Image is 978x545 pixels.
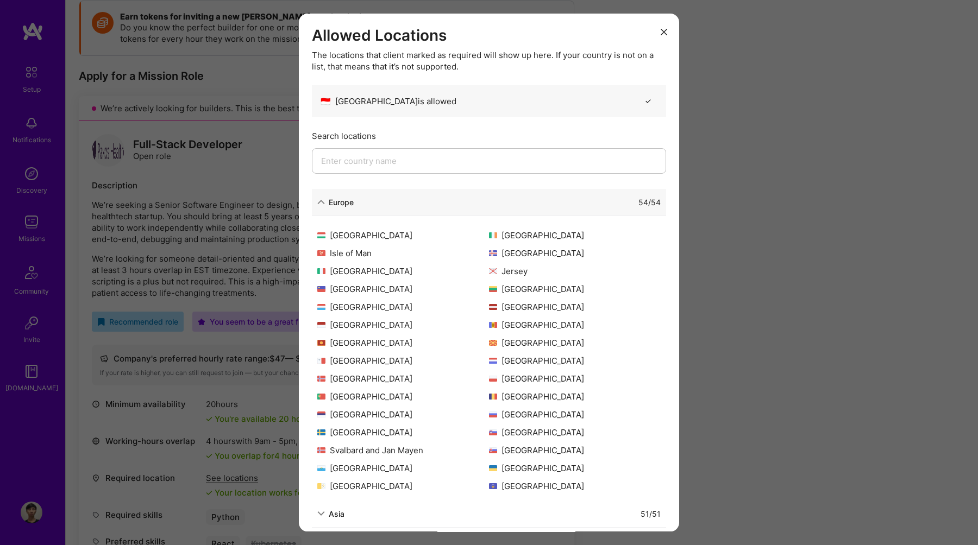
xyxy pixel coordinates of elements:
div: [GEOGRAPHIC_DATA] is allowed [321,96,456,107]
img: Serbia [317,411,325,417]
img: Isle of Man [317,250,325,256]
img: Malta [317,358,325,364]
div: [GEOGRAPHIC_DATA] [317,373,489,384]
i: icon ArrowDown [317,198,325,206]
div: [GEOGRAPHIC_DATA] [317,355,489,366]
div: [GEOGRAPHIC_DATA] [489,391,661,402]
img: Montenegro [317,340,325,346]
img: San Marino [317,465,325,471]
div: [GEOGRAPHIC_DATA] [489,283,661,295]
img: Hungary [317,232,325,238]
div: 51 / 51 [641,508,661,519]
img: Vatican City [317,483,325,489]
img: Ukraine [489,465,497,471]
div: [GEOGRAPHIC_DATA] [317,319,489,331]
div: [GEOGRAPHIC_DATA] [317,480,489,492]
img: Moldova [489,322,497,328]
div: [GEOGRAPHIC_DATA] [489,230,661,241]
img: Latvia [489,304,497,310]
img: Luxembourg [317,304,325,310]
img: Poland [489,376,497,382]
i: icon Close [661,29,667,35]
img: Slovakia [489,447,497,453]
div: [GEOGRAPHIC_DATA] [317,427,489,438]
img: Liechtenstein [317,286,325,292]
img: Portugal [317,394,325,400]
div: Search locations [312,130,666,142]
div: 54 / 54 [638,197,661,208]
i: icon ArrowDown [317,510,325,517]
img: Ireland [489,232,497,238]
img: North Macedonia [489,340,497,346]
div: [GEOGRAPHIC_DATA] [317,409,489,420]
div: [GEOGRAPHIC_DATA] [317,301,489,313]
img: Slovenia [489,429,497,435]
div: Isle of Man [317,248,489,259]
div: [GEOGRAPHIC_DATA] [317,230,489,241]
div: [GEOGRAPHIC_DATA] [317,337,489,348]
div: [GEOGRAPHIC_DATA] [317,283,489,295]
img: Russia [489,411,497,417]
img: Norway [317,376,325,382]
div: Svalbard and Jan Mayen [317,445,489,456]
div: [GEOGRAPHIC_DATA] [489,301,661,313]
div: modal [299,14,679,531]
img: Romania [489,394,497,400]
div: [GEOGRAPHIC_DATA] [317,391,489,402]
div: [GEOGRAPHIC_DATA] [317,265,489,277]
img: Sweden [317,429,325,435]
div: [GEOGRAPHIC_DATA] [489,409,661,420]
div: Jersey [489,265,661,277]
div: [GEOGRAPHIC_DATA] [489,355,661,366]
div: [GEOGRAPHIC_DATA] [489,427,661,438]
img: Lithuania [489,286,497,292]
div: Asia [329,508,344,519]
div: Europe [329,197,354,208]
div: [GEOGRAPHIC_DATA] [489,319,661,331]
div: [GEOGRAPHIC_DATA] [489,373,661,384]
img: Kosovo [489,483,497,489]
div: [GEOGRAPHIC_DATA] [489,462,661,474]
img: Netherlands [489,358,497,364]
img: Italy [317,268,325,274]
img: Jersey [489,268,497,274]
i: icon CheckBlack [644,97,652,105]
span: 🇮🇩 [321,96,331,107]
div: [GEOGRAPHIC_DATA] [489,445,661,456]
div: [GEOGRAPHIC_DATA] [489,480,661,492]
img: Svalbard and Jan Mayen [317,447,325,453]
img: Iceland [489,250,497,256]
div: [GEOGRAPHIC_DATA] [489,337,661,348]
div: [GEOGRAPHIC_DATA] [489,248,661,259]
img: Monaco [317,322,325,328]
h3: Allowed Locations [312,27,666,45]
div: The locations that client marked as required will show up here. If your country is not on a list,... [312,49,666,72]
input: Enter country name [312,148,666,174]
div: [GEOGRAPHIC_DATA] [317,462,489,474]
